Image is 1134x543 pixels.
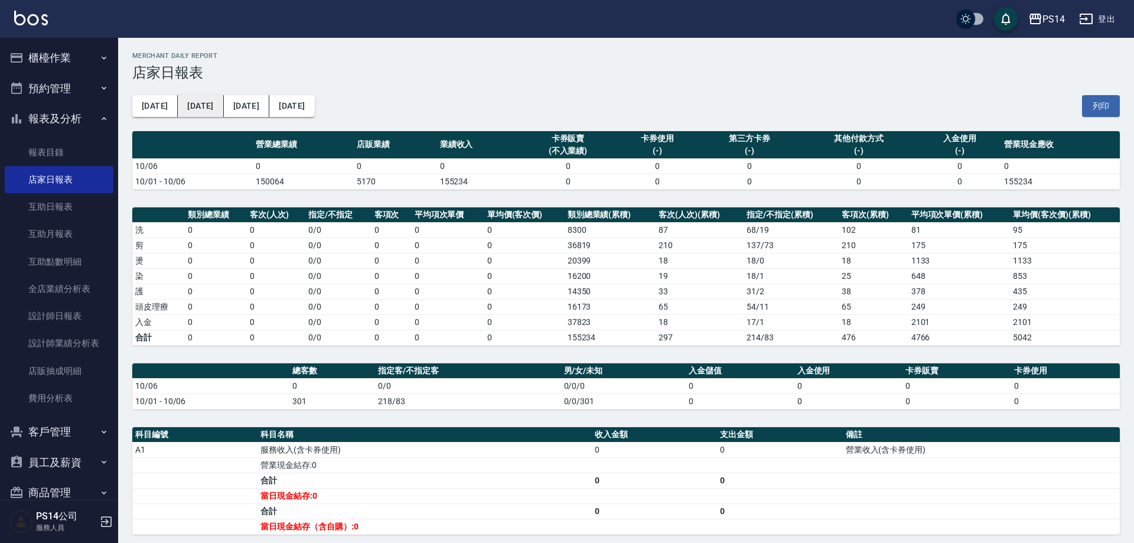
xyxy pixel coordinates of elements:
[1010,238,1120,253] td: 175
[132,427,1120,535] table: a dense table
[185,222,247,238] td: 0
[412,268,484,284] td: 0
[247,238,305,253] td: 0
[305,253,371,268] td: 0 / 0
[132,442,258,457] td: A1
[839,222,908,238] td: 102
[132,52,1120,60] h2: Merchant Daily Report
[132,299,185,314] td: 頭皮理療
[372,330,412,345] td: 0
[354,158,437,174] td: 0
[744,238,839,253] td: 137 / 73
[36,511,96,522] h5: PS14公司
[1011,378,1120,394] td: 0
[921,145,999,157] div: (-)
[132,427,258,443] th: 科目編號
[305,314,371,330] td: 0 / 0
[5,417,113,447] button: 客戶管理
[178,95,223,117] button: [DATE]
[565,268,656,284] td: 16200
[686,394,794,409] td: 0
[305,238,371,253] td: 0 / 0
[9,510,33,534] img: Person
[1010,222,1120,238] td: 95
[247,207,305,223] th: 客次(人次)
[132,363,1120,409] table: a dense table
[305,284,371,299] td: 0 / 0
[800,158,918,174] td: 0
[839,299,908,314] td: 65
[5,477,113,508] button: 商品管理
[1001,158,1120,174] td: 0
[5,248,113,275] a: 互助點數明細
[794,363,903,379] th: 入金使用
[1010,253,1120,268] td: 1133
[902,363,1011,379] th: 卡券販賣
[565,222,656,238] td: 8300
[5,103,113,134] button: 報表及分析
[247,330,305,345] td: 0
[372,299,412,314] td: 0
[565,330,656,345] td: 155234
[437,158,520,174] td: 0
[305,222,371,238] td: 0 / 0
[412,207,484,223] th: 平均項次單價
[132,268,185,284] td: 染
[132,314,185,330] td: 入金
[656,299,744,314] td: 65
[800,174,918,189] td: 0
[565,238,656,253] td: 36819
[258,473,592,488] td: 合計
[656,330,744,345] td: 297
[994,7,1018,31] button: save
[412,284,484,299] td: 0
[14,11,48,25] img: Logo
[908,268,1011,284] td: 648
[1042,12,1065,27] div: PS14
[5,73,113,104] button: 預約管理
[565,314,656,330] td: 37823
[437,131,520,159] th: 業績收入
[132,330,185,345] td: 合計
[269,95,314,117] button: [DATE]
[247,268,305,284] td: 0
[1010,207,1120,223] th: 單均價(客次價)(累積)
[592,473,717,488] td: 0
[375,378,561,394] td: 0/0
[5,303,113,330] a: 設計師日報表
[185,299,247,314] td: 0
[132,64,1120,81] h3: 店家日報表
[354,131,437,159] th: 店販業績
[908,222,1011,238] td: 81
[839,238,908,253] td: 210
[372,222,412,238] td: 0
[744,314,839,330] td: 17 / 1
[289,394,375,409] td: 301
[247,222,305,238] td: 0
[132,95,178,117] button: [DATE]
[656,284,744,299] td: 33
[794,378,903,394] td: 0
[561,394,686,409] td: 0/0/301
[1010,330,1120,345] td: 5042
[289,378,375,394] td: 0
[803,145,915,157] div: (-)
[908,238,1011,253] td: 175
[717,503,842,519] td: 0
[412,222,484,238] td: 0
[247,299,305,314] td: 0
[372,207,412,223] th: 客項次
[843,427,1120,443] th: 備註
[561,363,686,379] th: 男/女/未知
[132,238,185,253] td: 剪
[36,522,96,533] p: 服務人員
[372,284,412,299] td: 0
[656,238,744,253] td: 210
[717,473,842,488] td: 0
[412,253,484,268] td: 0
[686,363,794,379] th: 入金儲值
[615,174,699,189] td: 0
[656,222,744,238] td: 87
[839,253,908,268] td: 18
[5,220,113,248] a: 互助月報表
